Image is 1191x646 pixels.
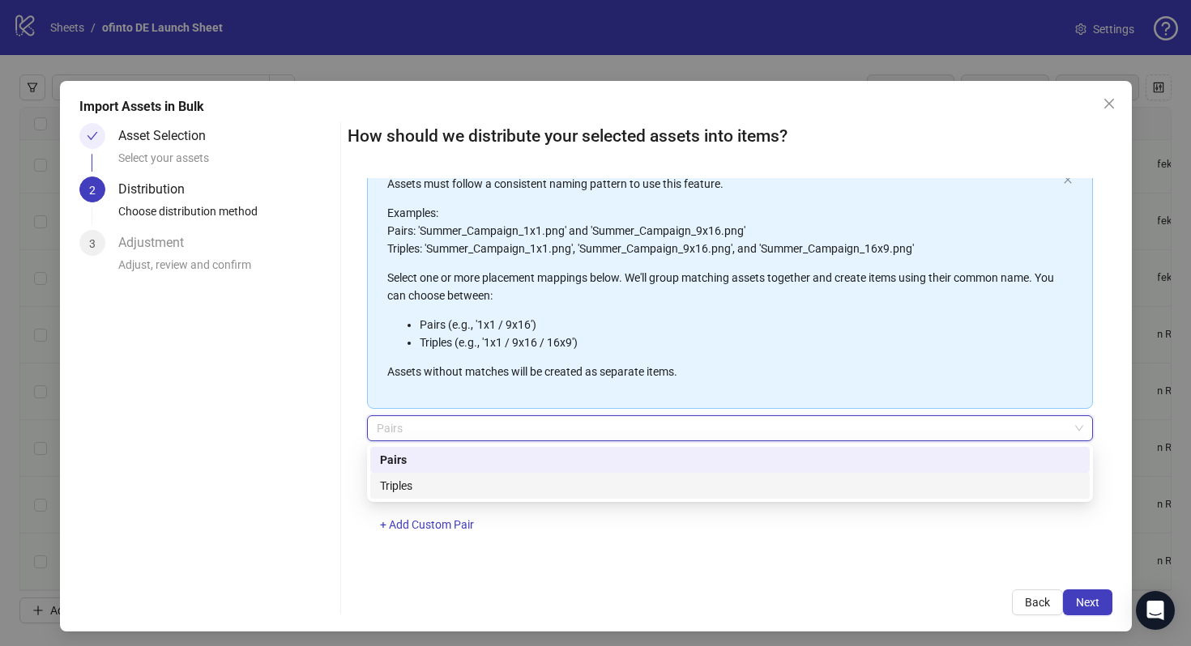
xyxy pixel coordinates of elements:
div: Import Assets in Bulk [79,97,1112,117]
div: Adjust, review and confirm [118,256,335,283]
span: close [1103,97,1116,110]
button: Close [1096,91,1122,117]
div: Triples [370,473,1090,499]
span: 3 [89,237,96,250]
span: Back [1025,596,1050,609]
div: Open Intercom Messenger [1136,591,1175,630]
p: Examples: Pairs: 'Summer_Campaign_1x1.png' and 'Summer_Campaign_9x16.png' Triples: 'Summer_Campai... [387,204,1057,257]
h2: How should we distribute your selected assets into items? [348,123,1112,150]
div: Asset Selection [118,123,219,149]
p: Select one or more placement mappings below. We'll group matching assets together and create item... [387,269,1057,304]
div: Pairs [380,451,1080,469]
span: Next [1076,596,1099,609]
button: + Add Custom Pair [367,512,487,538]
li: Triples (e.g., '1x1 / 9x16 / 16x9') [420,334,1057,351]
p: Assets must follow a consistent naming pattern to use this feature. [387,175,1057,193]
button: Next [1063,589,1112,615]
div: Distribution [118,176,198,202]
div: Choose distribution method [118,202,335,230]
span: 2 [89,184,96,197]
span: Pairs [377,416,1083,440]
div: Pairs [370,447,1090,473]
p: Assets without matches will be created as separate items. [387,363,1057,380]
div: Triples [380,477,1080,495]
span: check [87,130,98,142]
li: Pairs (e.g., '1x1 / 9x16') [420,316,1057,334]
button: close [1063,175,1073,185]
button: Back [1012,589,1063,615]
div: Select your assets [118,149,335,176]
span: + Add Custom Pair [380,518,474,531]
div: Adjustment [118,230,197,256]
